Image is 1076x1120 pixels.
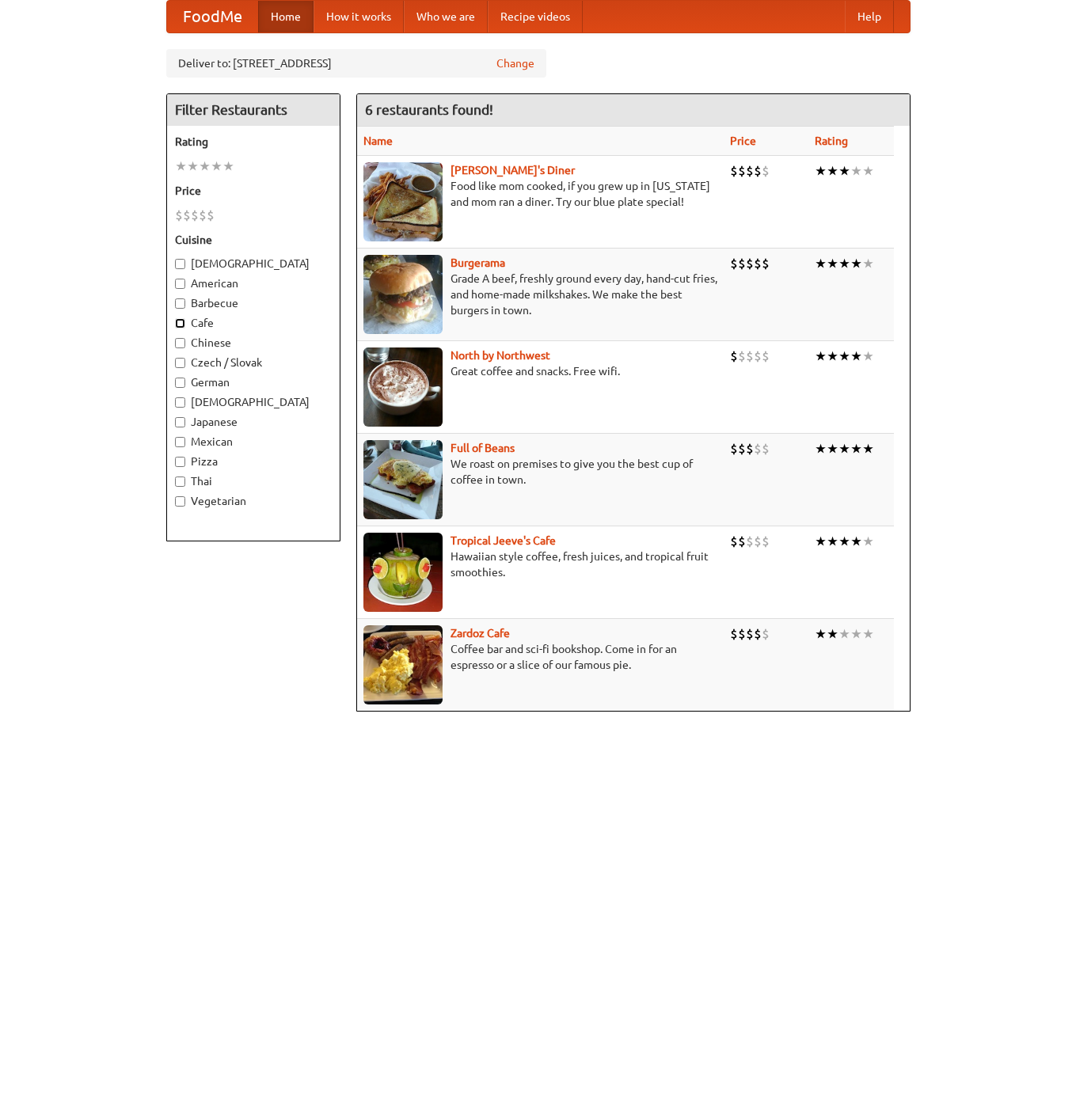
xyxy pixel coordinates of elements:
[862,255,874,272] li: ★
[167,94,340,126] h4: Filter Restaurants
[175,318,185,328] input: Cafe
[451,349,550,362] a: North by Northwest
[762,625,770,643] li: $
[827,625,838,643] li: ★
[850,162,862,180] li: ★
[838,440,850,457] li: ★
[363,347,443,427] img: north.jpg
[827,440,838,457] li: ★
[363,549,717,580] p: Hawaiian style coffee, fresh juices, and tropical fruit smoothies.
[175,275,332,291] label: American
[838,347,850,365] li: ★
[738,255,746,272] li: $
[754,162,762,180] li: $
[175,298,185,309] input: Barbecue
[730,347,738,365] li: $
[838,625,850,643] li: ★
[746,162,754,180] li: $
[191,207,199,224] li: $
[183,207,191,224] li: $
[730,625,738,643] li: $
[850,347,862,365] li: ★
[746,347,754,365] li: $
[488,1,583,32] a: Recipe videos
[451,627,510,640] a: Zardoz Cafe
[175,256,332,271] label: [DEMOGRAPHIC_DATA]
[746,625,754,643] li: $
[451,256,505,269] a: Burgerama
[175,232,332,248] h5: Cuisine
[451,164,575,177] a: [PERSON_NAME]'s Diner
[175,434,332,450] label: Mexican
[762,347,770,365] li: $
[175,158,187,175] li: ★
[175,457,185,467] input: Pizza
[199,207,207,224] li: $
[850,255,862,272] li: ★
[365,102,493,117] ng-pluralize: 6 restaurants found!
[175,295,332,311] label: Barbecue
[175,414,332,430] label: Japanese
[166,49,546,78] div: Deliver to: [STREET_ADDRESS]
[850,533,862,550] li: ★
[827,162,838,180] li: ★
[363,440,443,519] img: beans.jpg
[175,358,185,368] input: Czech / Slovak
[827,255,838,272] li: ★
[815,135,848,147] a: Rating
[363,271,717,318] p: Grade A beef, freshly ground every day, hand-cut fries, and home-made milkshakes. We make the bes...
[746,255,754,272] li: $
[730,135,756,147] a: Price
[850,625,862,643] li: ★
[175,355,332,370] label: Czech / Slovak
[838,533,850,550] li: ★
[451,534,556,547] a: Tropical Jeeve's Cafe
[850,440,862,457] li: ★
[496,55,534,71] a: Change
[730,162,738,180] li: $
[175,394,332,410] label: [DEMOGRAPHIC_DATA]
[175,134,332,150] h5: Rating
[175,397,185,408] input: [DEMOGRAPHIC_DATA]
[187,158,199,175] li: ★
[175,454,332,469] label: Pizza
[815,162,827,180] li: ★
[167,1,258,32] a: FoodMe
[862,347,874,365] li: ★
[862,440,874,457] li: ★
[815,533,827,550] li: ★
[762,440,770,457] li: $
[175,417,185,427] input: Japanese
[258,1,314,32] a: Home
[815,255,827,272] li: ★
[738,625,746,643] li: $
[845,1,894,32] a: Help
[738,162,746,180] li: $
[363,533,443,612] img: jeeves.jpg
[754,625,762,643] li: $
[363,255,443,334] img: burgerama.jpg
[175,207,183,224] li: $
[738,533,746,550] li: $
[451,442,515,454] a: Full of Beans
[754,533,762,550] li: $
[175,374,332,390] label: German
[363,456,717,488] p: We roast on premises to give you the best cup of coffee in town.
[175,279,185,289] input: American
[730,533,738,550] li: $
[754,440,762,457] li: $
[862,533,874,550] li: ★
[754,255,762,272] li: $
[838,255,850,272] li: ★
[738,440,746,457] li: $
[175,378,185,388] input: German
[746,440,754,457] li: $
[762,162,770,180] li: $
[207,207,215,224] li: $
[175,476,185,487] input: Thai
